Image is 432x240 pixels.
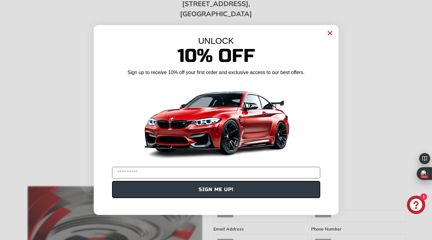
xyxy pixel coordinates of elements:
[405,196,427,216] inbox-online-store-chat: Shopify online store chat
[325,28,335,38] button: Close dialog
[140,78,293,164] img: Banner showing BMW 4 Series Body kit
[127,70,304,75] span: Sign up to receive 10% off your first order and exclusive access to our best offers.
[112,181,320,198] button: SIGN ME UP!
[112,167,320,178] input: YOUR EMAIL
[177,45,255,67] span: 10% Off
[198,36,234,46] span: UNLOCK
